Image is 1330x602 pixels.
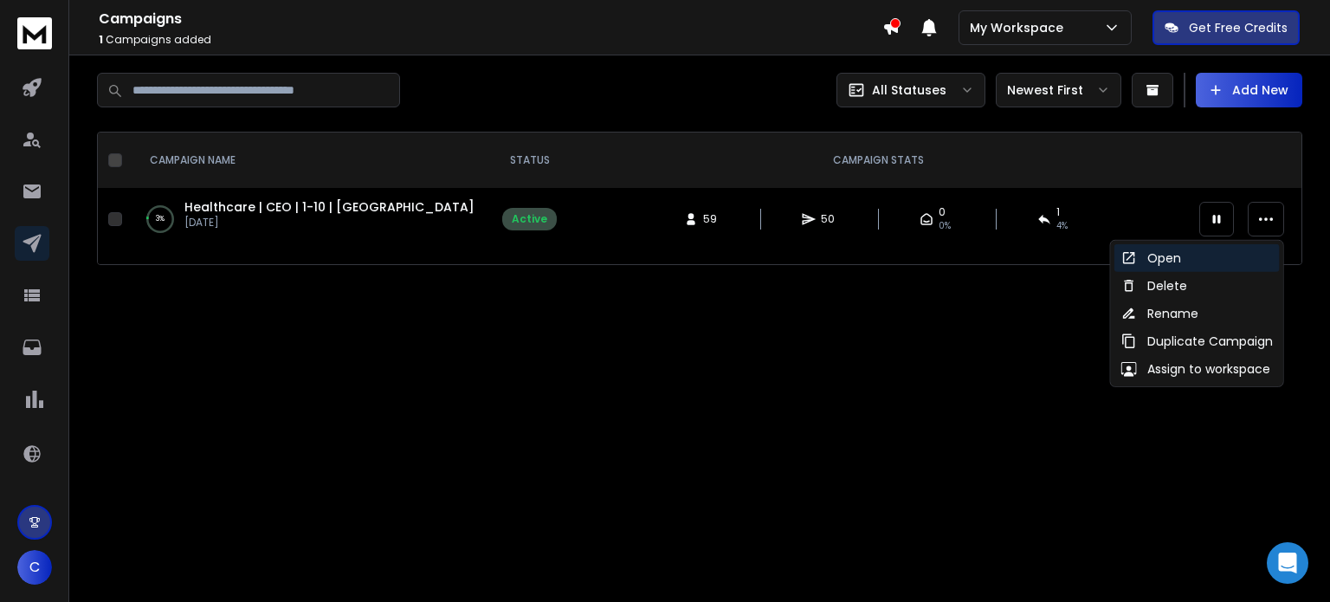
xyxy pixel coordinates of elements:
img: logo [17,17,52,49]
th: STATUS [492,133,567,188]
button: Get Free Credits [1152,10,1300,45]
button: C [17,550,52,585]
div: Open [1121,249,1181,267]
p: My Workspace [970,19,1070,36]
th: CAMPAIGN NAME [129,133,492,188]
button: Add New [1196,73,1302,107]
a: Healthcare | CEO | 1-10 | [GEOGRAPHIC_DATA] [184,198,475,216]
th: CAMPAIGN STATS [567,133,1189,188]
span: 0 [939,205,946,219]
span: 0% [939,219,951,233]
h1: Campaigns [99,9,882,29]
span: 4 % [1056,219,1068,233]
p: All Statuses [872,81,946,99]
div: Active [512,212,547,226]
span: 50 [821,212,838,226]
span: 1 [99,32,103,47]
button: Newest First [996,73,1121,107]
span: 59 [703,212,720,226]
p: Campaigns added [99,33,882,47]
div: Delete [1121,277,1187,295]
div: Assign to workspace [1121,360,1270,378]
p: [DATE] [184,216,475,230]
td: 3%Healthcare | CEO | 1-10 | [GEOGRAPHIC_DATA][DATE] [129,188,492,250]
span: 1 [1056,205,1060,219]
p: 3 % [156,210,165,228]
div: Rename [1121,305,1198,322]
div: Duplicate Campaign [1121,333,1273,350]
p: Get Free Credits [1189,19,1288,36]
div: Open Intercom Messenger [1267,542,1308,584]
